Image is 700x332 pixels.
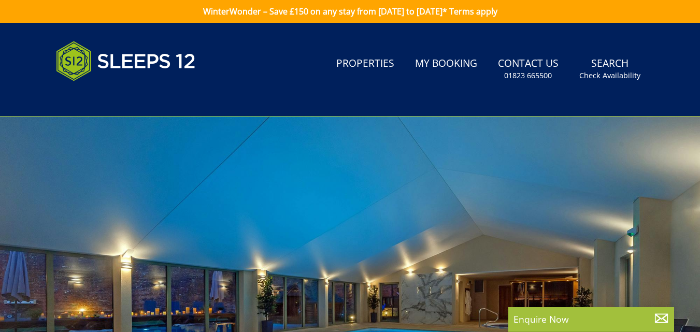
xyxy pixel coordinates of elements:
iframe: Customer reviews powered by Trustpilot [51,93,160,102]
a: My Booking [411,52,481,76]
img: Sleeps 12 [56,35,196,87]
small: Check Availability [579,70,640,81]
a: SearchCheck Availability [575,52,645,86]
a: Properties [332,52,398,76]
a: Contact Us01823 665500 [494,52,563,86]
p: Enquire Now [513,312,669,326]
small: 01823 665500 [504,70,552,81]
